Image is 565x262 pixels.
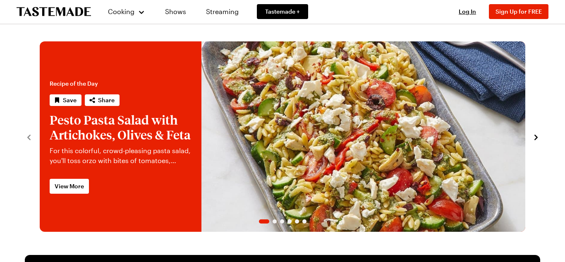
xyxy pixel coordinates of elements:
[98,96,115,104] span: Share
[108,2,145,22] button: Cooking
[532,132,540,142] button: navigate to next item
[40,41,525,232] div: 1 / 6
[50,94,81,106] button: Save recipe
[63,96,77,104] span: Save
[25,132,33,142] button: navigate to previous item
[108,7,134,15] span: Cooking
[459,8,476,15] span: Log In
[257,4,308,19] a: Tastemade +
[259,219,269,224] span: Go to slide 1
[273,219,277,224] span: Go to slide 2
[489,4,548,19] button: Sign Up for FREE
[295,219,299,224] span: Go to slide 5
[50,179,89,194] a: View More
[287,219,292,224] span: Go to slide 4
[85,94,120,106] button: Share
[302,219,306,224] span: Go to slide 6
[280,219,284,224] span: Go to slide 3
[17,7,91,17] a: To Tastemade Home Page
[265,7,300,16] span: Tastemade +
[55,182,84,190] span: View More
[496,8,542,15] span: Sign Up for FREE
[451,7,484,16] button: Log In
